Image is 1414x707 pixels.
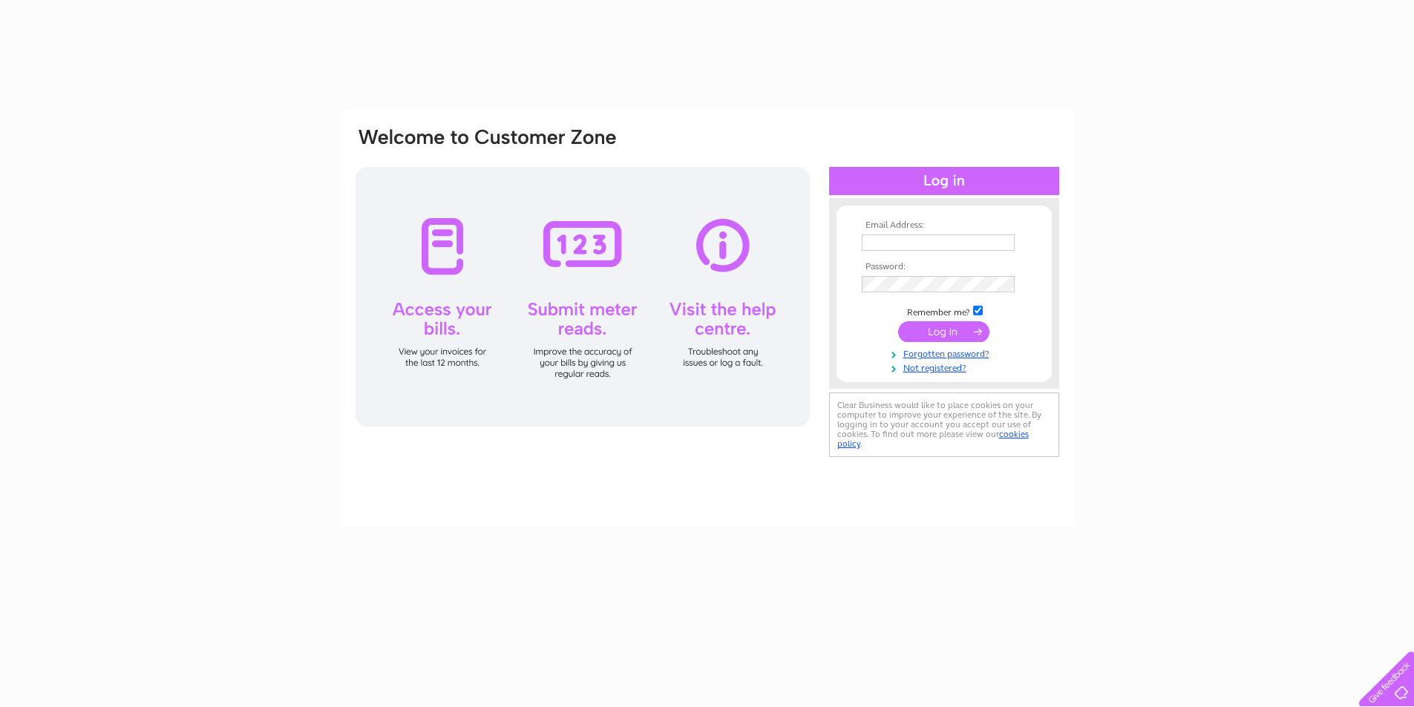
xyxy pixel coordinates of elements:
[858,303,1030,318] td: Remember me?
[862,360,1030,374] a: Not registered?
[837,429,1029,449] a: cookies policy
[858,220,1030,231] th: Email Address:
[898,321,989,342] input: Submit
[829,392,1059,457] div: Clear Business would like to place cookies on your computer to improve your experience of the sit...
[858,262,1030,272] th: Password:
[862,346,1030,360] a: Forgotten password?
